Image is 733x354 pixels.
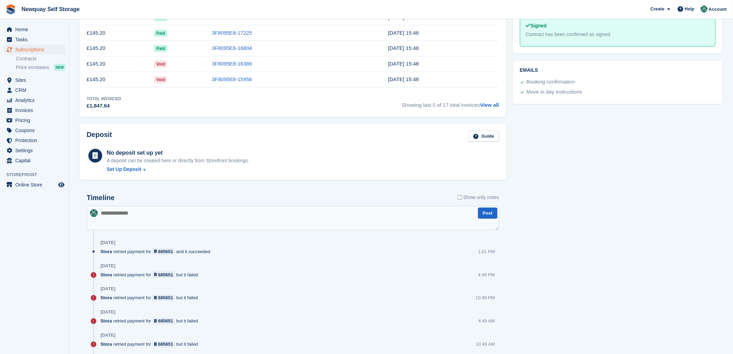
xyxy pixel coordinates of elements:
[3,35,65,44] a: menu
[15,146,57,155] span: Settings
[152,318,175,325] a: 685651
[651,6,664,12] span: Create
[87,41,154,56] td: £145.20
[100,341,112,348] span: Stora
[152,295,175,301] a: 685651
[16,63,65,71] a: Price increases NEW
[15,45,57,54] span: Subscriptions
[87,96,121,102] div: Total Invoiced
[388,14,419,20] time: 2025-08-12 14:48:41 UTC
[154,45,167,52] span: Paid
[152,341,175,348] a: 685651
[15,126,57,135] span: Coupons
[476,295,495,301] div: 10:49 PM
[107,157,249,164] p: A deposit can be created here or directly from Storefront bookings.
[15,35,57,44] span: Tasks
[107,166,249,173] a: Set Up Deposit
[158,341,173,348] div: 685651
[87,72,154,87] td: £145.20
[154,61,167,68] span: Void
[87,56,154,72] td: £145.20
[100,248,214,255] div: retried payment for and it succeeded
[107,166,141,173] div: Set Up Deposit
[90,209,98,217] img: JON
[158,271,173,278] div: 685651
[6,171,69,178] span: Storefront
[3,126,65,135] a: menu
[87,194,115,202] h2: Timeline
[3,45,65,54] a: menu
[3,75,65,85] a: menu
[158,248,173,255] div: 685651
[107,149,249,157] div: No deposit set up yet
[152,248,175,255] a: 685651
[15,115,57,125] span: Pricing
[16,64,49,71] span: Price increases
[388,30,419,36] time: 2025-07-15 14:48:27 UTC
[100,341,202,348] div: retried payment for but it failed
[57,181,65,189] a: Preview store
[212,14,252,20] a: 3F8095E8-17648
[402,96,499,110] span: Showing last 5 of 17 total invoices
[212,30,252,36] a: 3F8095E8-17225
[15,85,57,95] span: CRM
[480,102,499,108] a: View all
[709,6,727,13] span: Account
[100,318,112,325] span: Stora
[152,271,175,278] a: 685651
[15,180,57,190] span: Online Store
[87,25,154,41] td: £145.20
[100,318,202,325] div: retried payment for but it failed
[701,6,708,12] img: JON
[388,61,419,67] time: 2025-05-20 14:48:19 UTC
[15,25,57,34] span: Home
[16,55,65,62] a: Contracts
[527,78,575,86] div: Booking confirmation
[3,115,65,125] a: menu
[15,156,57,165] span: Capital
[520,68,716,73] h2: Emails
[100,271,202,278] div: retried payment for but it failed
[15,136,57,145] span: Protection
[478,271,495,278] div: 4:49 PM
[212,76,252,82] a: 3F8095E8-15956
[87,102,121,110] div: £1,847.64
[6,4,16,15] img: stora-icon-8386f47178a22dfd0bd8f6a31ec36ba5ce8667c1dd55bd0f319d3a0aa187defe.svg
[100,271,112,278] span: Stora
[458,194,462,201] input: Show only notes
[478,248,495,255] div: 1:01 PM
[3,105,65,115] a: menu
[212,45,252,51] a: 3F8095E8-16804
[15,105,57,115] span: Invoices
[158,295,173,301] div: 685651
[87,131,112,142] h2: Deposit
[3,85,65,95] a: menu
[100,263,115,269] div: [DATE]
[458,194,499,201] label: Show only notes
[100,248,112,255] span: Stora
[100,295,112,301] span: Stora
[685,6,695,12] span: Help
[3,146,65,155] a: menu
[54,64,65,71] div: NEW
[158,318,173,325] div: 685651
[19,3,82,15] a: Newquay Self Storage
[388,76,419,82] time: 2025-04-22 14:48:04 UTC
[526,22,710,29] div: Signed
[100,310,115,315] div: [DATE]
[527,88,582,96] div: Move in day instructions
[154,76,167,83] span: Void
[100,333,115,338] div: [DATE]
[476,341,495,348] div: 10:49 AM
[3,156,65,165] a: menu
[100,286,115,292] div: [DATE]
[478,208,497,219] button: Post
[100,295,202,301] div: retried payment for but it failed
[100,240,115,245] div: [DATE]
[3,180,65,190] a: menu
[469,131,499,142] a: Guide
[154,30,167,37] span: Paid
[15,75,57,85] span: Sites
[388,45,419,51] time: 2025-06-17 14:48:14 UTC
[526,31,710,38] div: Contract has been confirmed as signed.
